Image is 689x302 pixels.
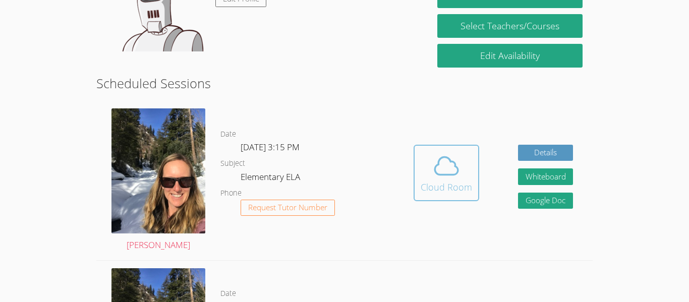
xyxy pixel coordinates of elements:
button: Whiteboard [518,168,573,185]
button: Request Tutor Number [241,200,335,216]
dt: Phone [220,187,242,200]
span: Request Tutor Number [248,204,327,211]
a: Select Teachers/Courses [437,14,583,38]
h2: Scheduled Sessions [96,74,593,93]
div: Cloud Room [421,180,472,194]
span: [DATE] 3:15 PM [241,141,300,153]
dt: Date [220,128,236,141]
dd: Elementary ELA [241,170,302,187]
dt: Date [220,287,236,300]
a: [PERSON_NAME] [111,108,205,253]
button: Cloud Room [414,145,479,201]
img: avatar.png [111,108,205,233]
a: Edit Availability [437,44,583,68]
a: Google Doc [518,193,573,209]
dt: Subject [220,157,245,170]
a: Details [518,145,573,161]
